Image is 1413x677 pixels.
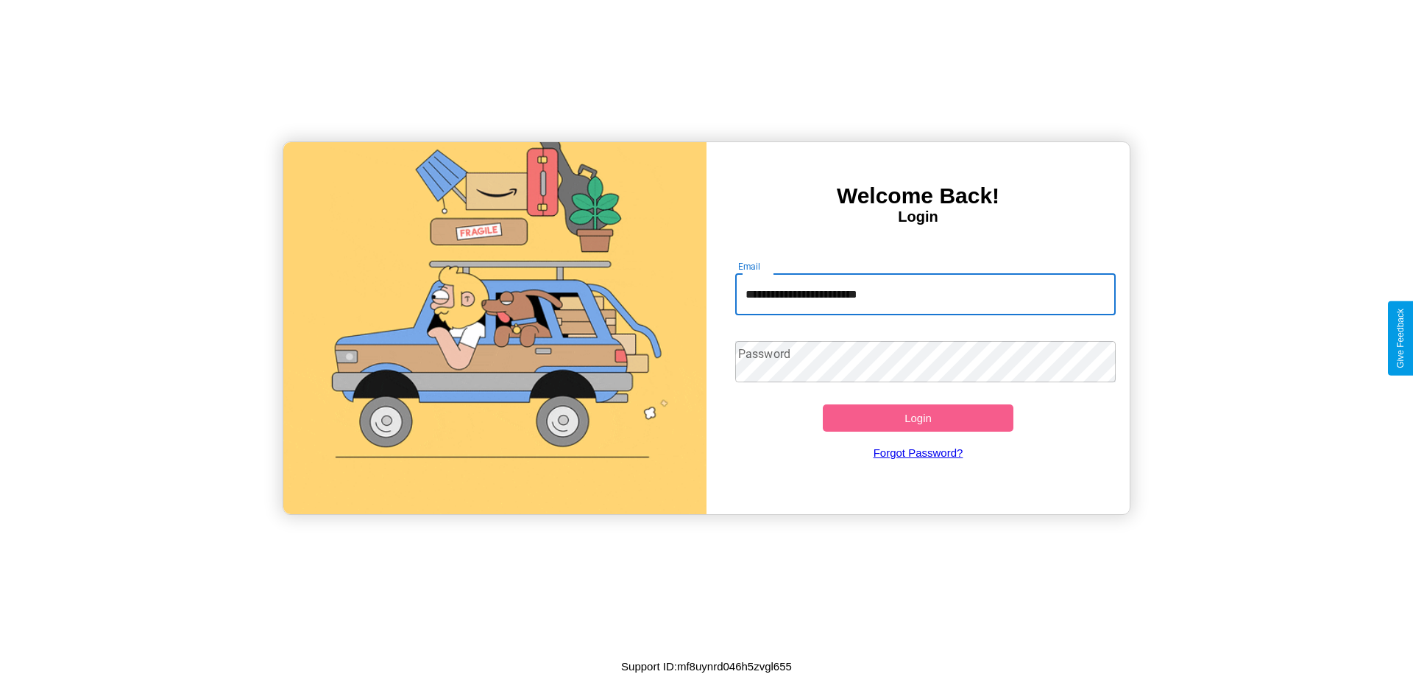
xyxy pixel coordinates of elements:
[728,432,1109,474] a: Forgot Password?
[706,183,1130,208] h3: Welcome Back!
[621,656,792,676] p: Support ID: mf8uynrd046h5zvgl655
[706,208,1130,225] h4: Login
[283,142,706,514] img: gif
[1395,309,1406,368] div: Give Feedback
[738,260,761,273] label: Email
[823,404,1013,432] button: Login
